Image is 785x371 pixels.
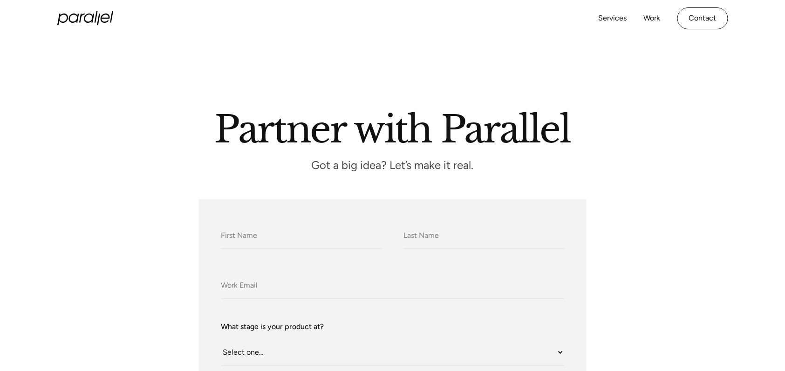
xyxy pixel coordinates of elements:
a: Services [599,12,627,25]
input: Work Email [221,273,564,299]
a: Work [644,12,661,25]
h2: Partner with Parallel [127,111,658,143]
input: Last Name [404,223,564,249]
label: What stage is your product at? [221,321,564,332]
input: First Name [221,223,382,249]
p: Got a big idea? Let’s make it real. [183,162,602,169]
a: Contact [677,7,728,29]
